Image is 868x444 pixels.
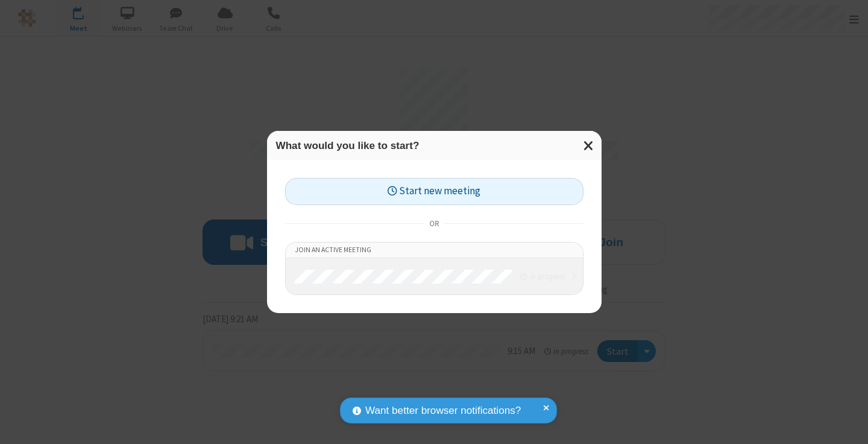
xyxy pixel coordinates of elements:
[286,243,583,258] li: Join an active meeting
[576,131,602,160] button: Close modal
[276,140,593,151] h3: What would you like to start?
[285,178,583,205] button: Start new meeting
[365,403,521,419] span: Want better browser notifications?
[520,271,564,282] em: in progress
[424,215,444,232] span: or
